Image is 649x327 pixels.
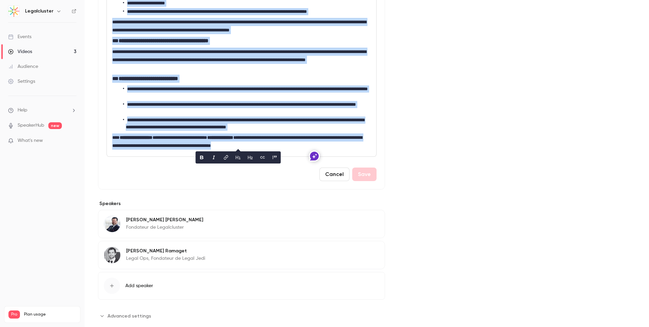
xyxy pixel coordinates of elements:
button: bold [196,152,207,163]
div: Quentin Ramaget[PERSON_NAME] RamagetLegal Ops, Fondateur de Legal Jedi [98,241,385,269]
span: Add speaker [125,282,153,289]
button: Cancel [319,168,350,181]
a: SpeakerHub [18,122,44,129]
span: Plan usage [24,312,76,317]
span: What's new [18,137,43,144]
img: Legalcluster [8,6,19,17]
section: Advanced settings [98,310,385,321]
p: [PERSON_NAME] [PERSON_NAME] [126,217,203,223]
h6: Legalcluster [25,8,53,15]
span: Help [18,107,27,114]
button: blockquote [269,152,280,163]
p: Fondateur de Legalcluster [126,224,203,231]
div: Videos [8,48,32,55]
div: Events [8,33,31,40]
span: Advanced settings [107,312,151,320]
span: new [48,122,62,129]
button: italic [209,152,219,163]
p: Legal Ops, Fondateur de Legal Jedi [126,255,205,262]
div: Audience [8,63,38,70]
div: Jean-Marie Valentin[PERSON_NAME] [PERSON_NAME]Fondateur de Legalcluster [98,210,385,238]
iframe: Noticeable Trigger [68,138,76,144]
img: Jean-Marie Valentin [104,216,120,232]
div: Settings [8,78,35,85]
img: Quentin Ramaget [104,247,120,263]
button: link [221,152,232,163]
p: [PERSON_NAME] Ramaget [126,248,205,254]
span: Pro [8,310,20,319]
label: Speakers [98,200,385,207]
button: Add speaker [98,272,385,300]
li: help-dropdown-opener [8,107,76,114]
button: Advanced settings [98,310,155,321]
